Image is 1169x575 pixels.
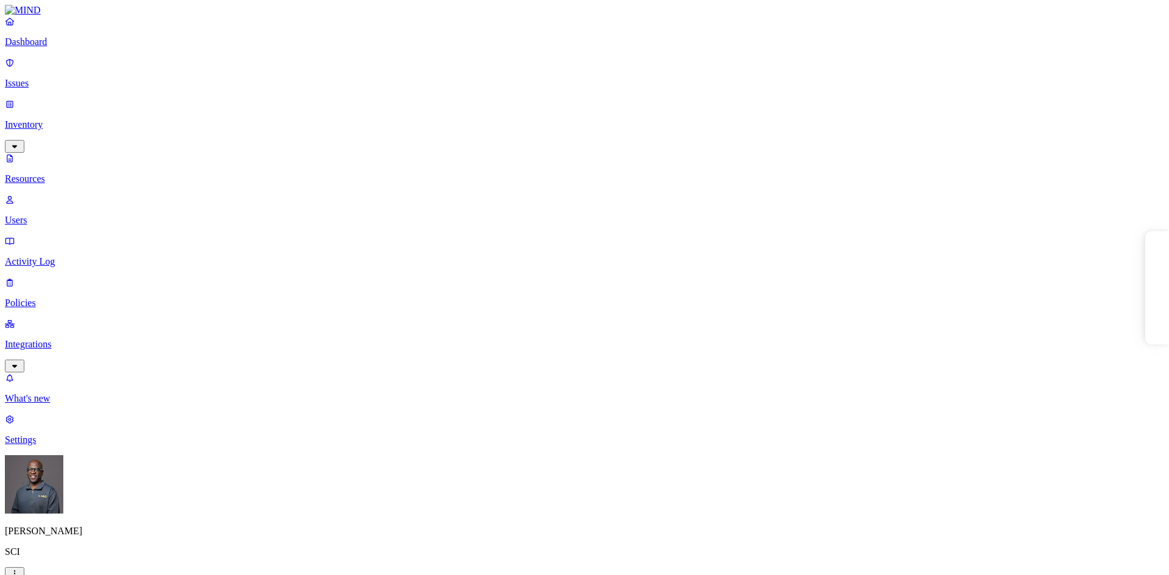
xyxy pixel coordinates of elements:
[5,153,1164,184] a: Resources
[5,434,1164,445] p: Settings
[5,235,1164,267] a: Activity Log
[5,215,1164,226] p: Users
[5,37,1164,47] p: Dashboard
[5,318,1164,371] a: Integrations
[5,372,1164,404] a: What's new
[5,526,1164,537] p: [PERSON_NAME]
[5,546,1164,557] p: SCI
[5,298,1164,308] p: Policies
[5,119,1164,130] p: Inventory
[5,78,1164,89] p: Issues
[5,5,1164,16] a: MIND
[5,173,1164,184] p: Resources
[5,455,63,514] img: Gregory Thomas
[5,5,41,16] img: MIND
[5,277,1164,308] a: Policies
[5,339,1164,350] p: Integrations
[5,99,1164,151] a: Inventory
[5,57,1164,89] a: Issues
[5,16,1164,47] a: Dashboard
[5,256,1164,267] p: Activity Log
[5,393,1164,404] p: What's new
[5,194,1164,226] a: Users
[5,414,1164,445] a: Settings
